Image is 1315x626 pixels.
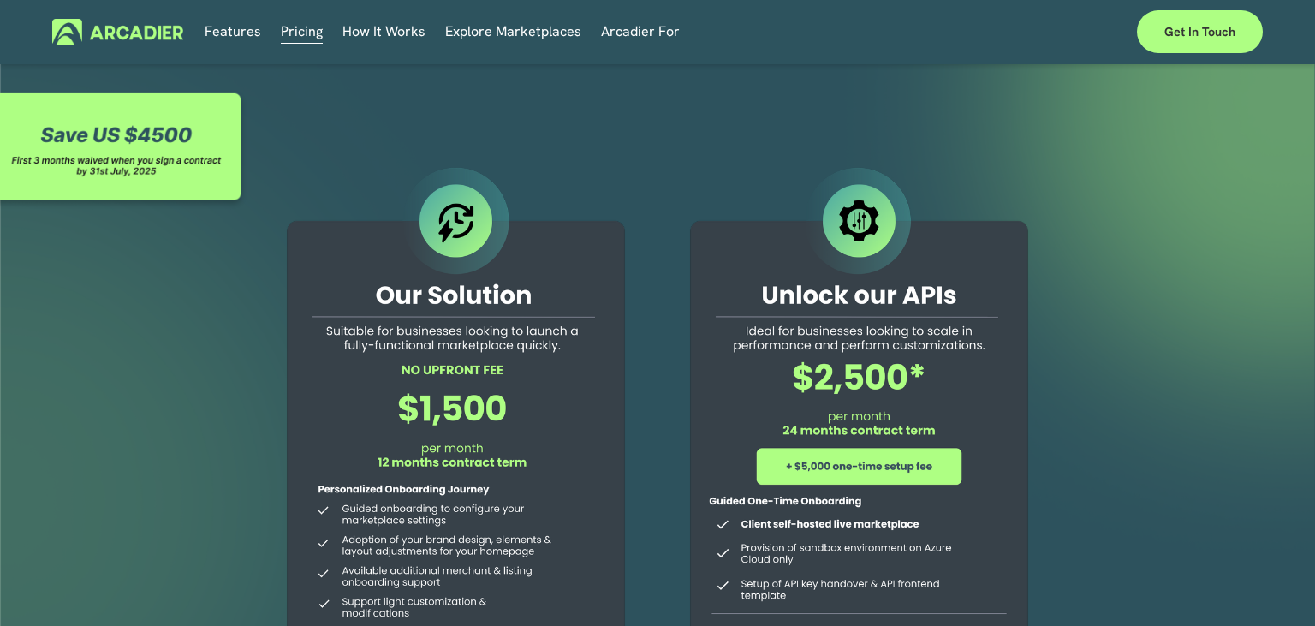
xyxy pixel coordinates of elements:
span: Arcadier For [601,20,680,44]
a: Features [205,19,261,45]
a: Pricing [281,19,323,45]
a: Get in touch [1137,10,1263,53]
a: Explore Marketplaces [445,19,581,45]
img: Arcadier [52,19,183,45]
span: How It Works [342,20,425,44]
a: folder dropdown [342,19,425,45]
a: folder dropdown [601,19,680,45]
